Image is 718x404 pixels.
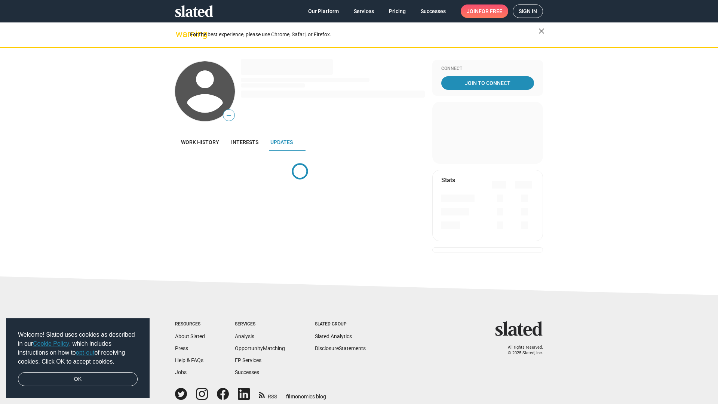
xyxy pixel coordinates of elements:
div: Slated Group [315,321,366,327]
p: All rights reserved. © 2025 Slated, Inc. [500,345,543,356]
a: Work history [175,133,225,151]
a: Slated Analytics [315,333,352,339]
span: Welcome! Slated uses cookies as described in our , which includes instructions on how to of recei... [18,330,138,366]
span: Work history [181,139,219,145]
a: Join To Connect [441,76,534,90]
span: Pricing [389,4,406,18]
a: Our Platform [302,4,345,18]
a: About Slated [175,333,205,339]
a: dismiss cookie message [18,372,138,386]
span: Updates [270,139,293,145]
a: Services [348,4,380,18]
a: EP Services [235,357,261,363]
a: Updates [264,133,299,151]
div: For the best experience, please use Chrome, Safari, or Firefox. [190,30,538,40]
a: Help & FAQs [175,357,203,363]
span: Successes [421,4,446,18]
span: Join To Connect [443,76,533,90]
mat-card-title: Stats [441,176,455,184]
a: Successes [415,4,452,18]
div: cookieconsent [6,318,150,398]
div: Services [235,321,285,327]
a: filmonomics blog [286,387,326,400]
a: Joinfor free [461,4,508,18]
span: Interests [231,139,258,145]
a: Analysis [235,333,254,339]
span: Services [354,4,374,18]
a: Interests [225,133,264,151]
div: Resources [175,321,205,327]
span: film [286,394,295,400]
a: Jobs [175,369,187,375]
a: Cookie Policy [33,340,69,347]
span: for free [479,4,502,18]
div: Connect [441,66,534,72]
a: opt-out [76,349,95,356]
mat-icon: warning [176,30,185,39]
span: Join [467,4,502,18]
span: Sign in [519,5,537,18]
mat-icon: close [537,27,546,36]
a: Sign in [513,4,543,18]
a: Pricing [383,4,412,18]
a: Successes [235,369,259,375]
span: Our Platform [308,4,339,18]
a: RSS [259,389,277,400]
a: Press [175,345,188,351]
a: DisclosureStatements [315,345,366,351]
a: OpportunityMatching [235,345,285,351]
span: — [223,111,234,120]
